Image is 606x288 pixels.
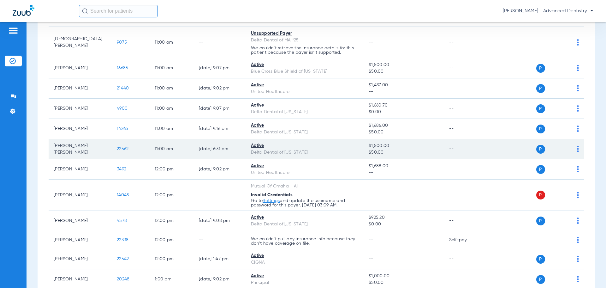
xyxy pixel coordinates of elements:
p: We couldn’t pull any insurance info because they don’t have coverage on file. [251,237,359,246]
span: P [536,275,545,284]
td: [DATE] 6:31 PM [194,139,246,159]
td: [PERSON_NAME] [49,159,112,180]
td: -- [194,180,246,211]
span: P [536,125,545,133]
span: -- [369,89,439,95]
div: Active [251,163,359,169]
span: P [536,217,545,225]
span: P [536,145,545,154]
td: [PERSON_NAME] [49,231,112,249]
td: [DATE] 9:02 PM [194,78,246,99]
td: 11:00 AM [150,119,194,139]
span: 22542 [117,257,129,261]
span: -- [369,257,373,261]
td: 11:00 AM [150,78,194,99]
span: 22562 [117,147,128,151]
div: Active [251,273,359,279]
span: Invalid Credentials [251,193,293,197]
img: group-dot-blue.svg [577,65,579,71]
p: We couldn’t retrieve the insurance details for this patient because the payer isn’t supported. [251,46,359,55]
td: [PERSON_NAME] [49,78,112,99]
span: [PERSON_NAME] - Advanced Dentistry [503,8,593,14]
div: Active [251,143,359,149]
div: Blue Cross Blue Shield of [US_STATE] [251,68,359,75]
div: United Healthcare [251,89,359,95]
td: [PERSON_NAME] [PERSON_NAME] [49,139,112,159]
td: [DATE] 9:16 PM [194,119,246,139]
td: -- [444,78,487,99]
div: Delta Dental of [US_STATE] [251,129,359,136]
span: 3492 [117,167,126,171]
td: [PERSON_NAME] [49,58,112,78]
span: -- [369,169,439,176]
span: $0.00 [369,221,439,228]
td: -- [444,119,487,139]
span: $1,437.00 [369,82,439,89]
td: [DATE] 9:02 PM [194,159,246,180]
img: group-dot-blue.svg [577,85,579,91]
img: Search Icon [82,8,88,14]
span: 21440 [117,86,129,90]
span: -- [369,238,373,242]
span: $925.20 [369,214,439,221]
div: Delta Dental of MA *25 [251,37,359,44]
td: [DATE] 1:47 PM [194,249,246,269]
span: 4900 [117,106,128,111]
span: $1,660.70 [369,102,439,109]
span: P [536,84,545,93]
div: Active [251,253,359,259]
span: P [536,191,545,199]
div: Delta Dental of [US_STATE] [251,109,359,115]
span: 14045 [117,193,129,197]
td: -- [444,99,487,119]
td: -- [444,58,487,78]
span: $50.00 [369,149,439,156]
img: hamburger-icon [8,27,18,34]
td: [PERSON_NAME] [49,249,112,269]
a: Settings [263,199,280,203]
div: Active [251,82,359,89]
div: Active [251,214,359,221]
span: 22338 [117,238,128,242]
span: $1,000.00 [369,273,439,279]
img: Zuub Logo [13,5,34,16]
div: United Healthcare [251,169,359,176]
td: -- [444,27,487,58]
td: -- [444,180,487,211]
div: Delta Dental of [US_STATE] [251,149,359,156]
td: -- [194,27,246,58]
img: group-dot-blue.svg [577,276,579,282]
img: group-dot-blue.svg [577,146,579,152]
img: group-dot-blue.svg [577,166,579,172]
div: CIGNA [251,259,359,266]
img: group-dot-blue.svg [577,105,579,112]
span: $50.00 [369,279,439,286]
div: Delta Dental of [US_STATE] [251,221,359,228]
div: Active [251,62,359,68]
td: 12:00 PM [150,159,194,180]
td: [PERSON_NAME] [49,119,112,139]
td: [DATE] 9:08 PM [194,211,246,231]
td: [PERSON_NAME] [49,211,112,231]
span: $1,500.00 [369,62,439,68]
span: P [536,255,545,264]
td: -- [444,249,487,269]
td: [DEMOGRAPHIC_DATA][PERSON_NAME] [49,27,112,58]
td: 12:00 PM [150,211,194,231]
td: [PERSON_NAME] [49,99,112,119]
span: -- [369,40,373,45]
span: 20248 [117,277,129,281]
span: $1,500.00 [369,143,439,149]
span: 16685 [117,66,128,70]
p: Go to and update the username and password for this payer. [DATE] 03:09 AM. [251,199,359,207]
img: group-dot-blue.svg [577,126,579,132]
div: Unsupported Payer [251,30,359,37]
span: P [536,104,545,113]
td: 11:00 AM [150,139,194,159]
img: group-dot-blue.svg [577,218,579,224]
td: 12:00 PM [150,249,194,269]
span: $0.00 [369,109,439,115]
span: P [536,165,545,174]
td: [DATE] 9:07 PM [194,99,246,119]
td: 11:00 AM [150,27,194,58]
